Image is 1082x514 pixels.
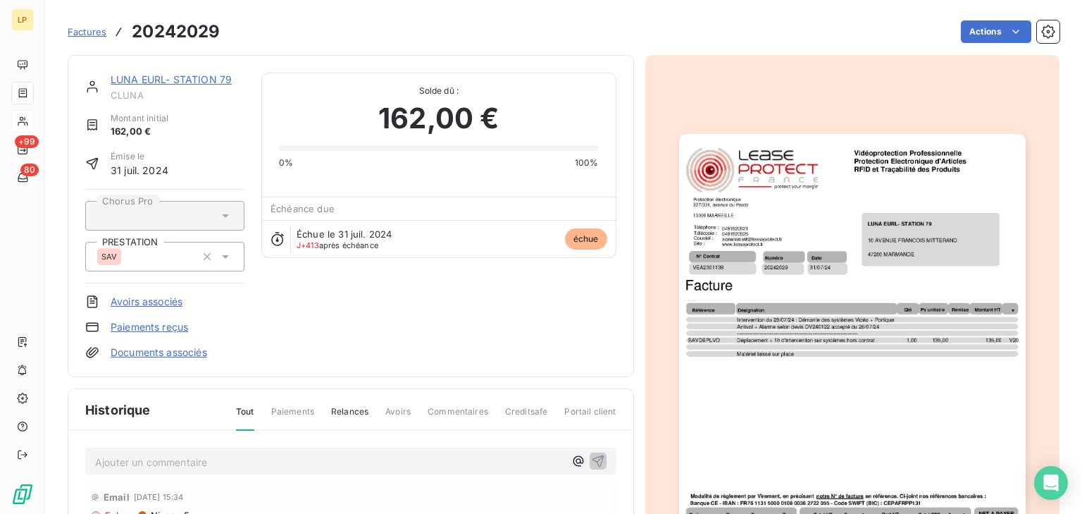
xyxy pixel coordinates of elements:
a: Documents associés [111,345,207,360]
span: [DATE] 15:34 [134,493,184,501]
span: Relances [331,405,368,429]
span: Tout [236,405,254,431]
span: Solde dû : [279,85,598,97]
button: Actions [961,20,1031,43]
div: LP [11,8,34,31]
h3: 20242029 [132,19,220,44]
a: LUNA EURL- STATION 79 [111,73,232,85]
span: Paiements [271,405,314,429]
span: 0% [279,157,293,169]
a: Paiements reçus [111,320,188,334]
span: SAV [101,252,117,261]
span: 162,00 € [111,125,168,139]
span: 80 [20,164,39,176]
span: 31 juil. 2024 [111,163,168,178]
span: +99 [15,135,39,148]
span: Échéance due [270,203,335,214]
span: Creditsafe [505,405,548,429]
span: CLUNA [111,90,244,101]
span: 162,00 € [378,97,499,140]
span: Historique [85,400,151,420]
span: J+413 [297,240,319,250]
span: Échue le 31 juil. 2024 [297,228,392,240]
span: Portail client [564,405,616,429]
span: Émise le [111,150,168,163]
span: 100% [575,157,599,169]
span: après échéance [297,241,378,250]
a: Avoirs associés [111,295,182,309]
a: Factures [68,25,106,39]
span: Avoirs [385,405,411,429]
span: Montant initial [111,112,168,125]
div: Open Intercom Messenger [1034,466,1068,500]
span: Factures [68,26,106,37]
span: échue [565,228,607,250]
img: Logo LeanPay [11,483,34,506]
span: Email [104,491,130,503]
span: Commentaires [428,405,488,429]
